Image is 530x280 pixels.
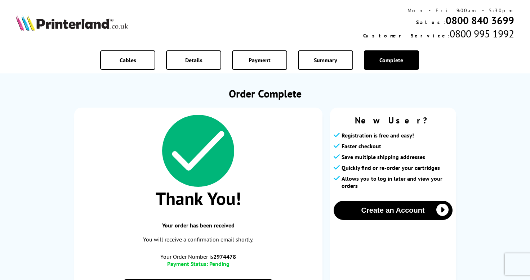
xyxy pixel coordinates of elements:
span: Details [185,57,202,64]
p: You will receive a confirmation email shortly. [81,235,315,244]
div: Mon - Fri 9:00am - 5:30pm [363,7,514,14]
span: Cables [120,57,136,64]
img: Printerland Logo [16,15,128,31]
span: Quickly find or re-order your cartridges [342,164,440,171]
span: New User? [334,115,453,126]
span: Thank You! [81,187,315,210]
span: Your Order Number is [81,253,315,260]
span: Save multiple shipping addresses [342,153,425,161]
span: Customer Service: [363,32,450,39]
span: Pending [209,260,230,267]
span: Complete [379,57,403,64]
span: Payment [249,57,271,64]
b: 2974478 [213,253,236,260]
span: Faster checkout [342,143,381,150]
span: Sales: [416,19,446,26]
span: Registration is free and easy! [342,132,414,139]
span: Payment Status: [167,260,208,267]
span: 0800 995 1992 [450,27,514,40]
span: Summary [314,57,337,64]
span: Allows you to log in later and view your orders [342,175,453,189]
a: 0800 840 3699 [446,14,514,27]
span: Your order has been received [81,222,315,229]
h1: Order Complete [74,86,456,100]
button: Create an Account [334,201,453,220]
